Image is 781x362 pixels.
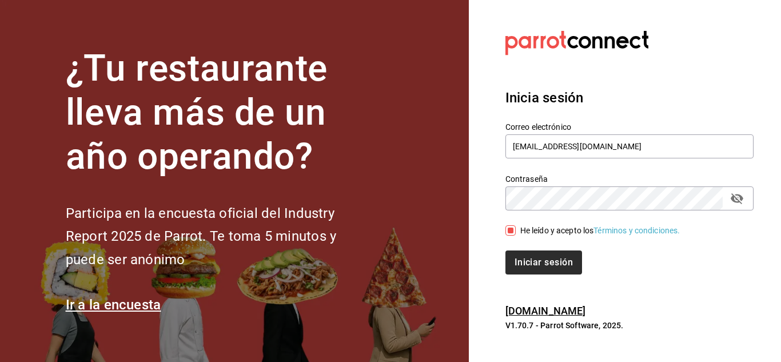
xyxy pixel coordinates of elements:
input: Ingresa tu correo electrónico [505,134,754,158]
div: He leído y acepto los [520,225,680,237]
p: V1.70.7 - Parrot Software, 2025. [505,320,754,331]
a: [DOMAIN_NAME] [505,305,586,317]
label: Correo electrónico [505,123,754,131]
button: passwordField [727,189,747,208]
h2: Participa en la encuesta oficial del Industry Report 2025 de Parrot. Te toma 5 minutos y puede se... [66,202,374,272]
a: Ir a la encuesta [66,297,161,313]
a: Términos y condiciones. [593,226,680,235]
h3: Inicia sesión [505,87,754,108]
button: Iniciar sesión [505,250,582,275]
h1: ¿Tu restaurante lleva más de un año operando? [66,47,374,178]
label: Contraseña [505,175,754,183]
